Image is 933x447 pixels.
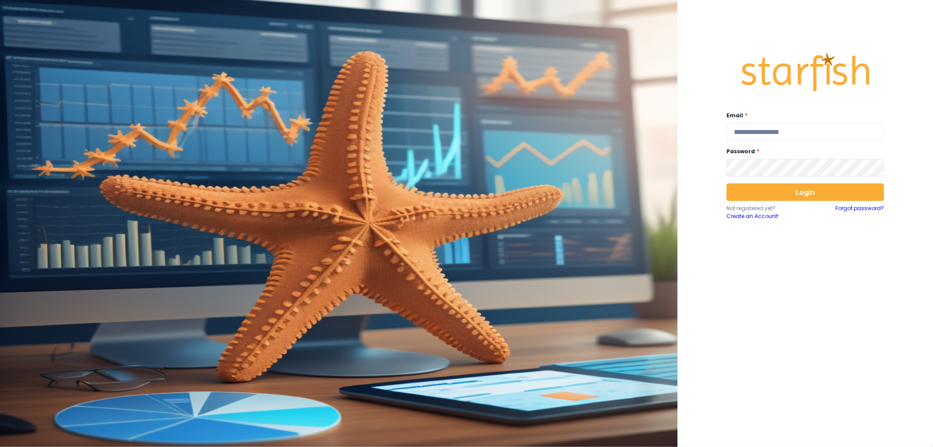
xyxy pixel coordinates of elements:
[835,204,884,220] a: Forgot password?
[727,183,884,201] button: Login
[727,212,805,220] a: Create an Account!
[727,112,879,120] label: Email
[740,45,871,100] img: Logo.42cb71d561138c82c4ab.png
[727,148,879,155] label: Password
[727,204,805,212] p: Not registered yet?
